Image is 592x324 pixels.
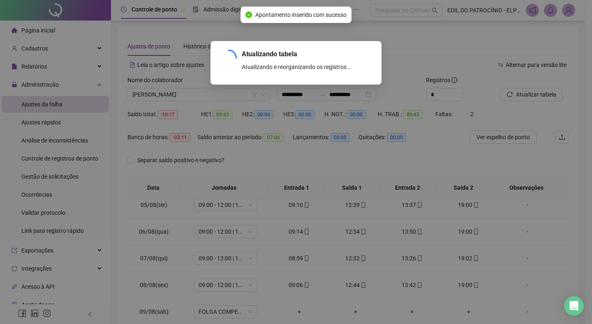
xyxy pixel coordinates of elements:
div: Atualizando tabela [242,49,372,59]
span: Apontamento inserido com sucesso [255,10,347,19]
div: Atualizando e reorganizando os registros... [242,62,372,71]
span: loading [218,47,240,69]
div: Open Intercom Messenger [564,296,584,316]
span: check-circle [245,11,252,18]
